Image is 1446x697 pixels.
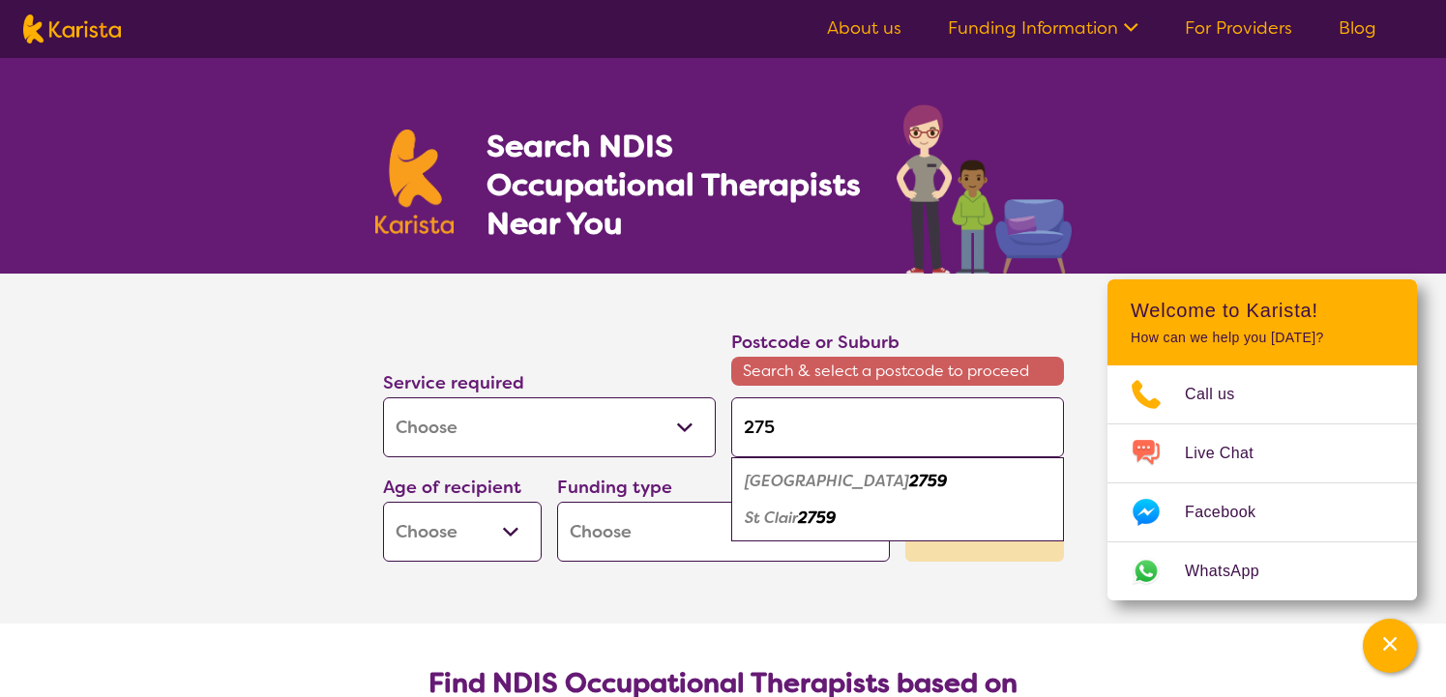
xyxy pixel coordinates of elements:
div: Erskine Park 2759 [741,463,1054,500]
h2: Welcome to Karista! [1131,299,1394,322]
em: [GEOGRAPHIC_DATA] [745,471,909,491]
em: 2759 [798,508,836,528]
span: WhatsApp [1185,557,1283,586]
label: Service required [383,371,524,394]
div: Channel Menu [1107,279,1417,600]
button: Channel Menu [1363,619,1417,673]
h1: Search NDIS Occupational Therapists Near You [487,127,863,243]
a: Blog [1339,16,1376,40]
label: Funding type [557,476,672,499]
img: Karista logo [375,130,455,234]
p: How can we help you [DATE]? [1131,330,1394,346]
a: Web link opens in a new tab. [1107,542,1417,600]
label: Age of recipient [383,476,521,499]
em: St Clair [745,508,798,528]
ul: Choose channel [1107,365,1417,600]
em: 2759 [909,471,947,491]
input: Type [731,397,1064,457]
span: Search & select a postcode to proceed [731,357,1064,386]
a: Funding Information [948,16,1138,40]
label: Postcode or Suburb [731,331,900,354]
div: St Clair 2759 [741,500,1054,537]
a: For Providers [1185,16,1292,40]
span: Facebook [1185,498,1279,527]
img: occupational-therapy [897,104,1072,274]
span: Call us [1185,380,1258,409]
img: Karista logo [23,15,121,44]
a: About us [827,16,901,40]
span: Live Chat [1185,439,1277,468]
